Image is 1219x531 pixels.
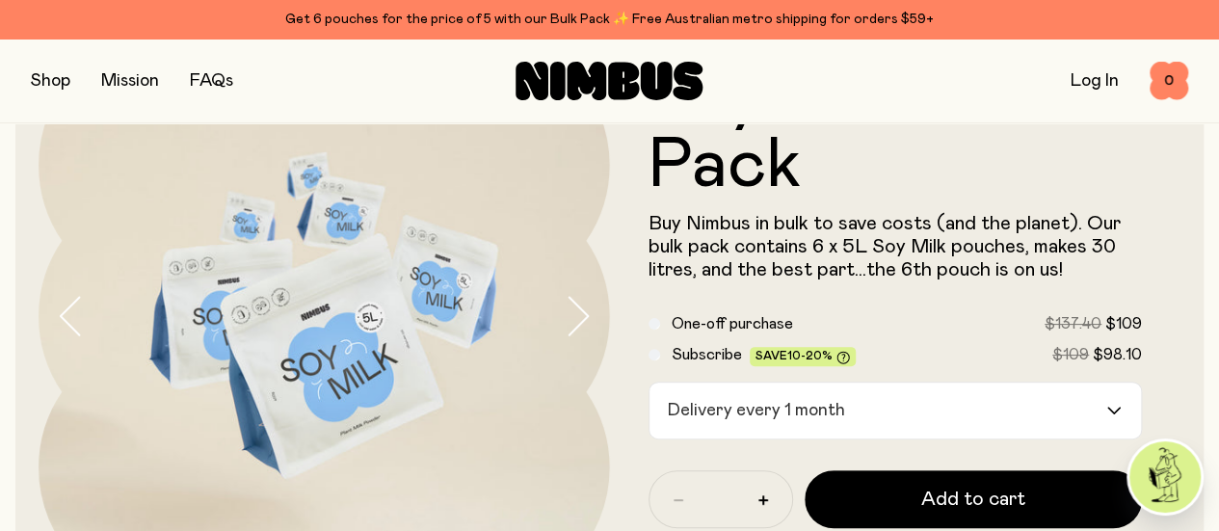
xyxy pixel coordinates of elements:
[1052,347,1089,362] span: $109
[672,347,742,362] span: Subscribe
[31,8,1188,31] div: Get 6 pouches for the price of 5 with our Bulk Pack ✨ Free Australian metro shipping for orders $59+
[787,350,833,361] span: 10-20%
[649,62,1143,200] h1: Soy Milk Bulk Pack
[649,382,1143,439] div: Search for option
[1150,62,1188,100] button: 0
[672,316,793,332] span: One-off purchase
[1093,347,1142,362] span: $98.10
[853,383,1105,438] input: Search for option
[101,72,159,90] a: Mission
[1105,316,1142,332] span: $109
[755,350,850,364] span: Save
[1045,316,1101,332] span: $137.40
[1129,441,1201,513] img: agent
[190,72,233,90] a: FAQs
[649,214,1121,279] span: Buy Nimbus in bulk to save costs (and the planet). Our bulk pack contains 6 x 5L Soy Milk pouches...
[921,486,1025,513] span: Add to cart
[805,470,1143,528] button: Add to cart
[663,383,851,438] span: Delivery every 1 month
[1071,72,1119,90] a: Log In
